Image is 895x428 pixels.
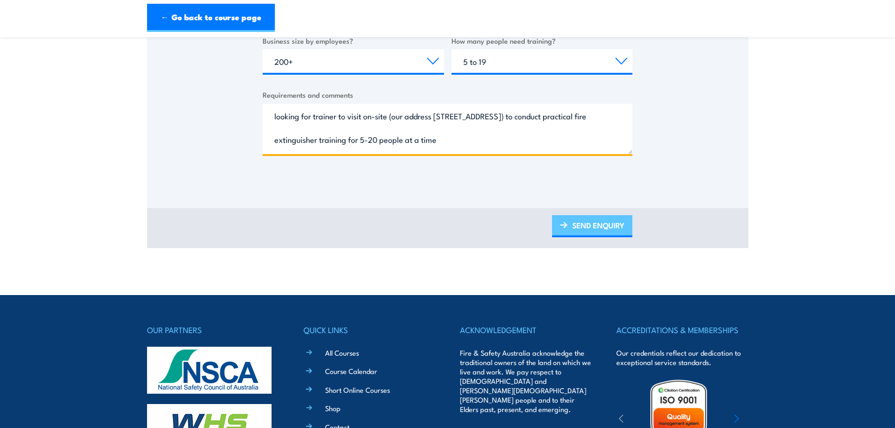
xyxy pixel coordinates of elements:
[460,323,591,336] h4: ACKNOWLEDGEMENT
[325,366,377,376] a: Course Calendar
[147,323,279,336] h4: OUR PARTNERS
[325,403,341,413] a: Shop
[147,4,275,32] a: ← Go back to course page
[451,35,633,46] label: How many people need training?
[147,347,272,394] img: nsca-logo-footer
[325,348,359,358] a: All Courses
[616,323,748,336] h4: ACCREDITATIONS & MEMBERSHIPS
[616,348,748,367] p: Our credentials reflect our dedication to exceptional service standards.
[263,35,444,46] label: Business size by employees?
[304,323,435,336] h4: QUICK LINKS
[325,385,390,395] a: Short Online Courses
[552,215,632,237] a: SEND ENQUIRY
[263,89,632,100] label: Requirements and comments
[460,348,591,414] p: Fire & Safety Australia acknowledge the traditional owners of the land on which we live and work....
